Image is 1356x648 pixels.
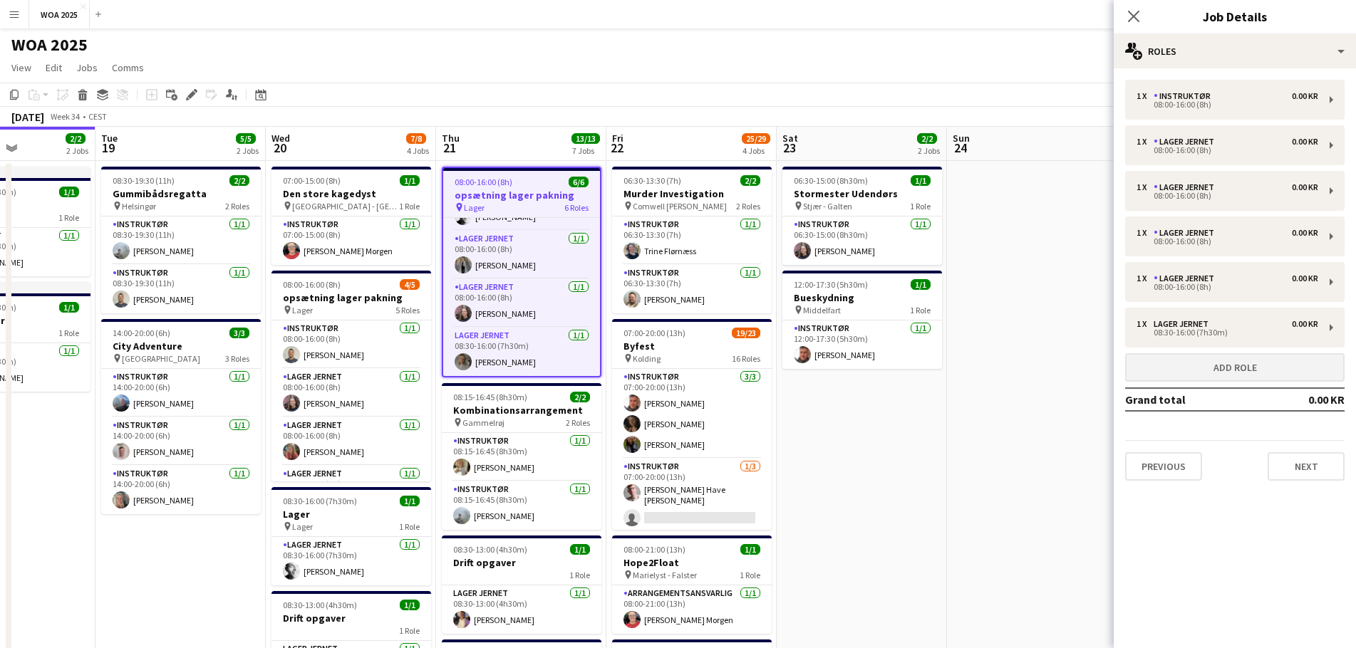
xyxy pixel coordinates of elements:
[1125,452,1202,481] button: Previous
[569,177,589,187] span: 6/6
[917,133,937,144] span: 2/2
[225,353,249,364] span: 3 Roles
[101,369,261,417] app-card-role: Instruktør1/114:00-20:00 (6h)[PERSON_NAME]
[1268,452,1345,481] button: Next
[112,61,144,74] span: Comms
[1114,34,1356,68] div: Roles
[612,216,772,265] app-card-role: Instruktør1/106:30-13:30 (7h)Trine Flørnæss
[612,535,772,634] app-job-card: 08:00-21:00 (13h)1/1Hope2Float Marielyst - Falster1 RoleArrangementsansvarlig1/108:00-21:00 (13h)...
[66,133,86,144] span: 2/2
[736,201,760,211] span: 2 Roles
[612,340,772,352] h3: Byfest
[1292,273,1318,283] div: 0.00 KR
[101,167,261,313] div: 08:30-19:30 (11h)2/2Gummibådsregatta Helsingør2 RolesInstruktør1/108:30-19:30 (11h)[PERSON_NAME]I...
[442,167,601,377] app-job-card: 08:00-16:00 (8h)6/6opsætning lager pakning Lager6 Roles[PERSON_NAME]Lager Jernet1/108:00-16:00 (8...
[442,535,601,634] app-job-card: 08:30-13:00 (4h30m)1/1Drift opgaver1 RoleLager Jernet1/108:30-13:00 (4h30m)[PERSON_NAME]
[11,61,31,74] span: View
[271,271,431,481] div: 08:00-16:00 (8h)4/5opsætning lager pakning Lager5 RolesInstruktør1/108:00-16:00 (8h)[PERSON_NAME]...
[453,544,527,555] span: 08:30-13:00 (4h30m)
[612,585,772,634] app-card-role: Arrangementsansvarlig1/108:00-21:00 (13h)[PERSON_NAME] Morgen
[1137,192,1318,199] div: 08:00-16:00 (8h)
[612,369,772,459] app-card-role: Instruktør3/307:00-20:00 (13h)[PERSON_NAME][PERSON_NAME][PERSON_NAME]
[1154,91,1216,101] div: Instruktør
[782,132,798,145] span: Sat
[740,175,760,186] span: 2/2
[101,466,261,514] app-card-role: Instruktør1/114:00-20:00 (6h)[PERSON_NAME]
[88,111,107,122] div: CEST
[58,328,79,338] span: 1 Role
[101,265,261,313] app-card-role: Instruktør1/108:30-19:30 (11h)[PERSON_NAME]
[283,600,357,610] span: 08:30-13:00 (4h30m)
[1137,228,1154,238] div: 1 x
[99,140,118,156] span: 19
[292,305,313,315] span: Lager
[271,417,431,466] app-card-role: Lager Jernet1/108:00-16:00 (8h)[PERSON_NAME]
[1261,388,1345,411] td: 0.00 KR
[742,133,770,144] span: 25/29
[271,487,431,585] app-job-card: 08:30-16:00 (7h30m)1/1Lager Lager1 RoleLager Jernet1/108:30-16:00 (7h30m)[PERSON_NAME]
[1292,91,1318,101] div: 0.00 KR
[442,132,460,145] span: Thu
[443,231,600,279] app-card-role: Lager Jernet1/108:00-16:00 (8h)[PERSON_NAME]
[271,537,431,585] app-card-role: Lager Jernet1/108:30-16:00 (7h30m)[PERSON_NAME]
[59,302,79,313] span: 1/1
[782,291,942,304] h3: Bueskydning
[623,175,681,186] span: 06:30-13:30 (7h)
[442,404,601,417] h3: Kombinationsarrangement
[1137,319,1154,329] div: 1 x
[612,265,772,313] app-card-role: Instruktør1/106:30-13:30 (7h)[PERSON_NAME]
[1292,137,1318,147] div: 0.00 KR
[271,612,431,625] h3: Drift opgaver
[1137,147,1318,154] div: 08:00-16:00 (8h)
[225,201,249,211] span: 2 Roles
[76,61,98,74] span: Jobs
[612,459,772,553] app-card-role: Instruktør1/307:00-20:00 (13h)[PERSON_NAME] Have [PERSON_NAME]
[101,187,261,200] h3: Gummibådsregatta
[269,140,290,156] span: 20
[1154,182,1220,192] div: Lager Jernet
[782,271,942,369] app-job-card: 12:00-17:30 (5h30m)1/1Bueskydning Middelfart1 RoleInstruktør1/112:00-17:30 (5h30m)[PERSON_NAME]
[271,187,431,200] h3: Den store kagedyst
[1137,182,1154,192] div: 1 x
[101,216,261,265] app-card-role: Instruktør1/108:30-19:30 (11h)[PERSON_NAME]
[442,556,601,569] h3: Drift opgaver
[71,58,103,77] a: Jobs
[271,167,431,265] app-job-card: 07:00-15:00 (8h)1/1Den store kagedyst [GEOGRAPHIC_DATA] - [GEOGRAPHIC_DATA]1 RoleInstruktør1/107:...
[612,319,772,530] div: 07:00-20:00 (13h)19/23Byfest Kolding16 RolesInstruktør3/307:00-20:00 (13h)[PERSON_NAME][PERSON_NA...
[462,417,504,428] span: Gammelrøj
[442,481,601,530] app-card-role: Instruktør1/108:15-16:45 (8h30m)[PERSON_NAME]
[101,132,118,145] span: Tue
[40,58,68,77] a: Edit
[794,279,868,290] span: 12:00-17:30 (5h30m)
[1154,319,1214,329] div: Lager Jernet
[58,212,79,223] span: 1 Role
[455,177,512,187] span: 08:00-16:00 (8h)
[782,216,942,265] app-card-role: Instruktør1/106:30-15:00 (8h30m)[PERSON_NAME]
[399,521,420,532] span: 1 Role
[407,145,429,156] div: 4 Jobs
[782,167,942,265] app-job-card: 06:30-15:00 (8h30m)1/1Stormester Udendørs Stjær - Galten1 RoleInstruktør1/106:30-15:00 (8h30m)[PE...
[571,133,600,144] span: 13/13
[106,58,150,77] a: Comms
[6,58,37,77] a: View
[29,1,90,28] button: WOA 2025
[442,383,601,530] div: 08:15-16:45 (8h30m)2/2Kombinationsarrangement Gammelrøj2 RolesInstruktør1/108:15-16:45 (8h30m)[PE...
[271,369,431,417] app-card-role: Lager Jernet1/108:00-16:00 (8h)[PERSON_NAME]
[453,392,527,402] span: 08:15-16:45 (8h30m)
[742,145,770,156] div: 4 Jobs
[283,279,341,290] span: 08:00-16:00 (8h)
[11,34,88,56] h1: WOA 2025
[633,570,697,580] span: Marielyst - Falster
[612,167,772,313] div: 06:30-13:30 (7h)2/2Murder Investigation Comwell [PERSON_NAME]2 RolesInstruktør1/106:30-13:30 (7h)...
[122,353,200,364] span: [GEOGRAPHIC_DATA]
[399,201,420,211] span: 1 Role
[395,305,420,315] span: 5 Roles
[910,305,931,315] span: 1 Role
[1137,137,1154,147] div: 1 x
